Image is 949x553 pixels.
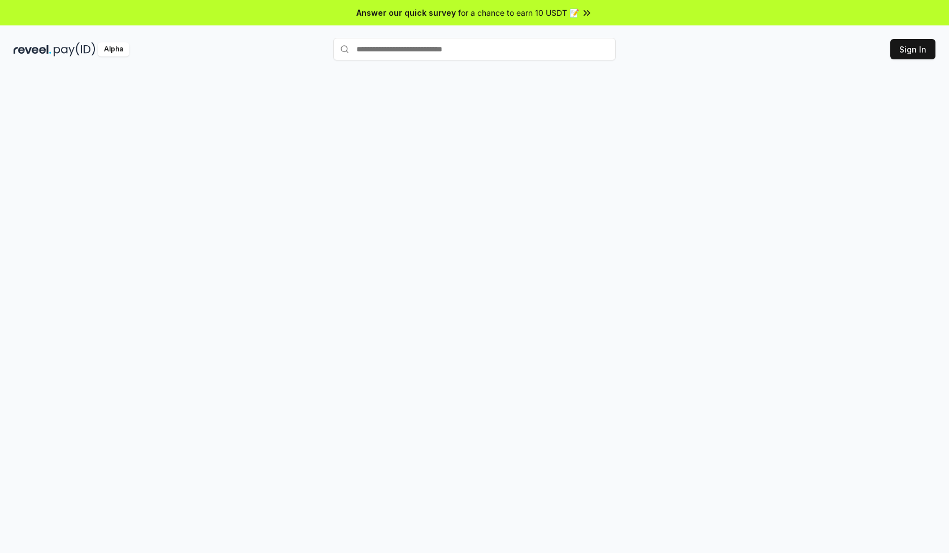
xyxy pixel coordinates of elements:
[98,42,129,56] div: Alpha
[458,7,579,19] span: for a chance to earn 10 USDT 📝
[890,39,935,59] button: Sign In
[356,7,456,19] span: Answer our quick survey
[14,42,51,56] img: reveel_dark
[54,42,95,56] img: pay_id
